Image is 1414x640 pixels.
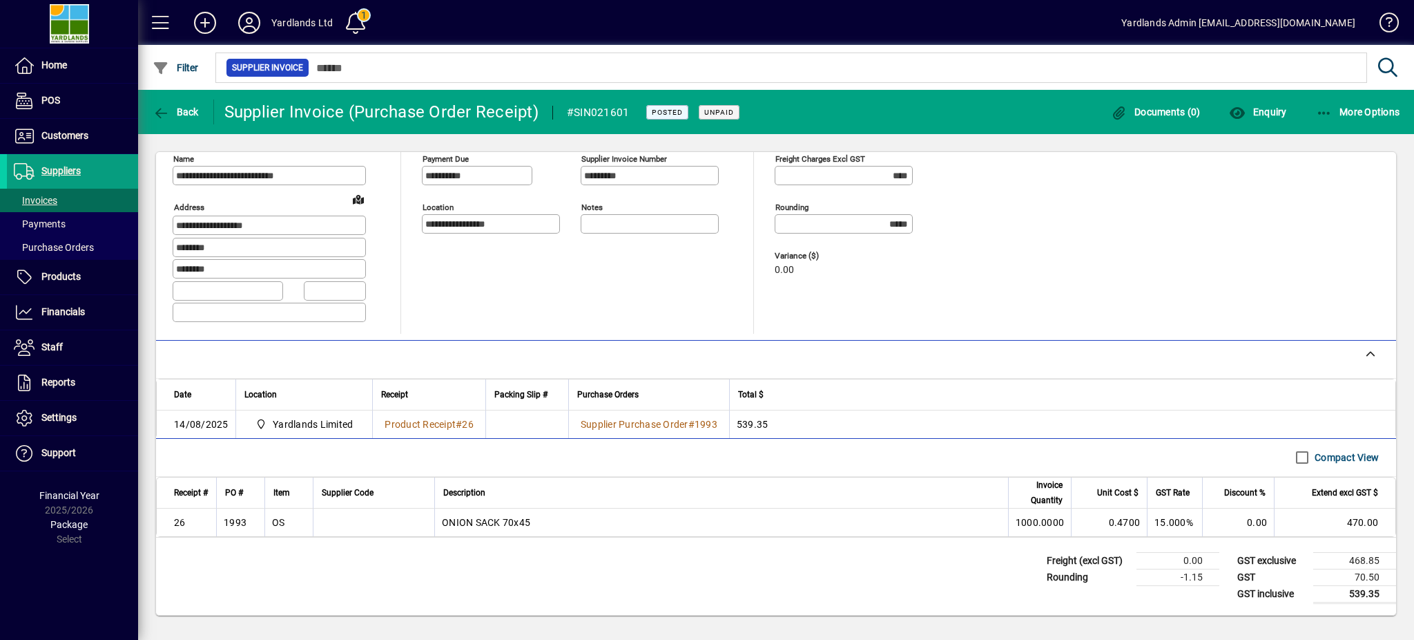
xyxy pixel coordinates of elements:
a: Home [7,48,138,83]
span: Financial Year [39,490,99,501]
span: PO # [225,485,243,500]
button: Add [183,10,227,35]
button: Enquiry [1226,100,1290,124]
span: Receipt [381,387,408,402]
div: Yardlands Admin [EMAIL_ADDRESS][DOMAIN_NAME] [1121,12,1355,34]
td: Freight (excl GST) [1040,552,1136,569]
span: Invoices [14,195,57,206]
span: Packing Slip # [494,387,548,402]
a: Supplier Purchase Order#1993 [576,417,722,432]
mat-label: Supplier invoice number [581,154,667,164]
a: Knowledge Base [1369,3,1397,48]
span: Location [244,387,277,402]
span: # [688,419,695,430]
span: Description [443,485,485,500]
span: Purchase Orders [577,387,639,402]
span: 0.00 [775,265,794,276]
span: # [456,419,462,430]
span: Unpaid [704,108,734,117]
span: 1993 [695,419,717,430]
span: Products [41,271,81,282]
span: Item [273,485,290,500]
button: Profile [227,10,271,35]
a: Staff [7,330,138,365]
mat-label: Location [423,203,454,212]
td: 1000.0000 [1008,509,1071,536]
a: Reports [7,366,138,400]
a: Payments [7,212,138,236]
span: Financials [41,306,85,317]
td: 0.00 [1136,552,1219,569]
span: Enquiry [1229,106,1286,117]
span: Home [41,59,67,70]
span: Supplier Code [322,485,374,500]
div: OS [272,516,285,529]
td: 539.35 [1313,585,1396,603]
td: Rounding [1040,569,1136,585]
div: Yardlands Ltd [271,12,333,34]
mat-label: Name [173,154,194,164]
span: POS [41,95,60,106]
span: Posted [652,108,683,117]
span: 26 [462,419,474,430]
td: GST inclusive [1230,585,1313,603]
td: 1993 [216,509,264,536]
span: Yardlands Limited [250,416,359,433]
td: 0.4700 [1071,509,1147,536]
a: Customers [7,119,138,153]
span: Filter [153,62,199,73]
a: Financials [7,295,138,330]
a: Product Receipt#26 [380,417,478,432]
mat-label: Freight charges excl GST [775,154,865,164]
a: POS [7,84,138,118]
td: 468.85 [1313,552,1396,569]
td: ONION SACK 70x45 [434,509,1008,536]
td: 470.00 [1274,509,1395,536]
span: Suppliers [41,165,81,176]
span: Reports [41,377,75,388]
span: Extend excl GST $ [1312,485,1378,500]
mat-label: Payment due [423,154,469,164]
span: Purchase Orders [14,242,94,253]
span: 14/08/2025 [174,417,229,431]
td: GST exclusive [1230,552,1313,569]
span: Support [41,447,76,458]
span: Settings [41,412,77,423]
button: Filter [149,55,202,80]
a: Products [7,260,138,294]
span: Unit Cost $ [1097,485,1139,500]
a: Support [7,436,138,471]
span: Back [153,106,199,117]
div: Total $ [738,387,1378,402]
span: Staff [41,341,63,352]
a: Settings [7,401,138,435]
td: 539.35 [729,411,1395,438]
span: More Options [1316,106,1400,117]
span: Product Receipt [385,419,456,430]
mat-label: Rounding [775,203,808,212]
td: 0.00 [1202,509,1274,536]
a: Purchase Orders [7,236,138,259]
a: View on map [347,188,369,210]
span: Supplier Invoice [232,61,303,75]
div: Date [174,387,227,402]
div: #SIN021601 [567,102,630,124]
span: Variance ($) [775,252,858,261]
span: Receipt # [174,485,208,500]
app-page-header-button: Back [138,100,214,124]
button: More Options [1313,100,1404,124]
label: Compact View [1312,451,1379,464]
mat-label: Notes [581,203,603,212]
button: Documents (0) [1107,100,1204,124]
div: Receipt [381,387,477,402]
a: Invoices [7,189,138,212]
div: Packing Slip # [494,387,560,402]
span: Invoice Quantity [1017,478,1063,508]
span: Package [50,519,88,530]
span: Supplier Purchase Order [581,419,688,430]
span: Date [174,387,191,402]
span: GST Rate [1156,485,1190,500]
span: Customers [41,130,88,141]
div: Supplier Invoice (Purchase Order Receipt) [224,101,539,123]
td: -1.15 [1136,569,1219,585]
